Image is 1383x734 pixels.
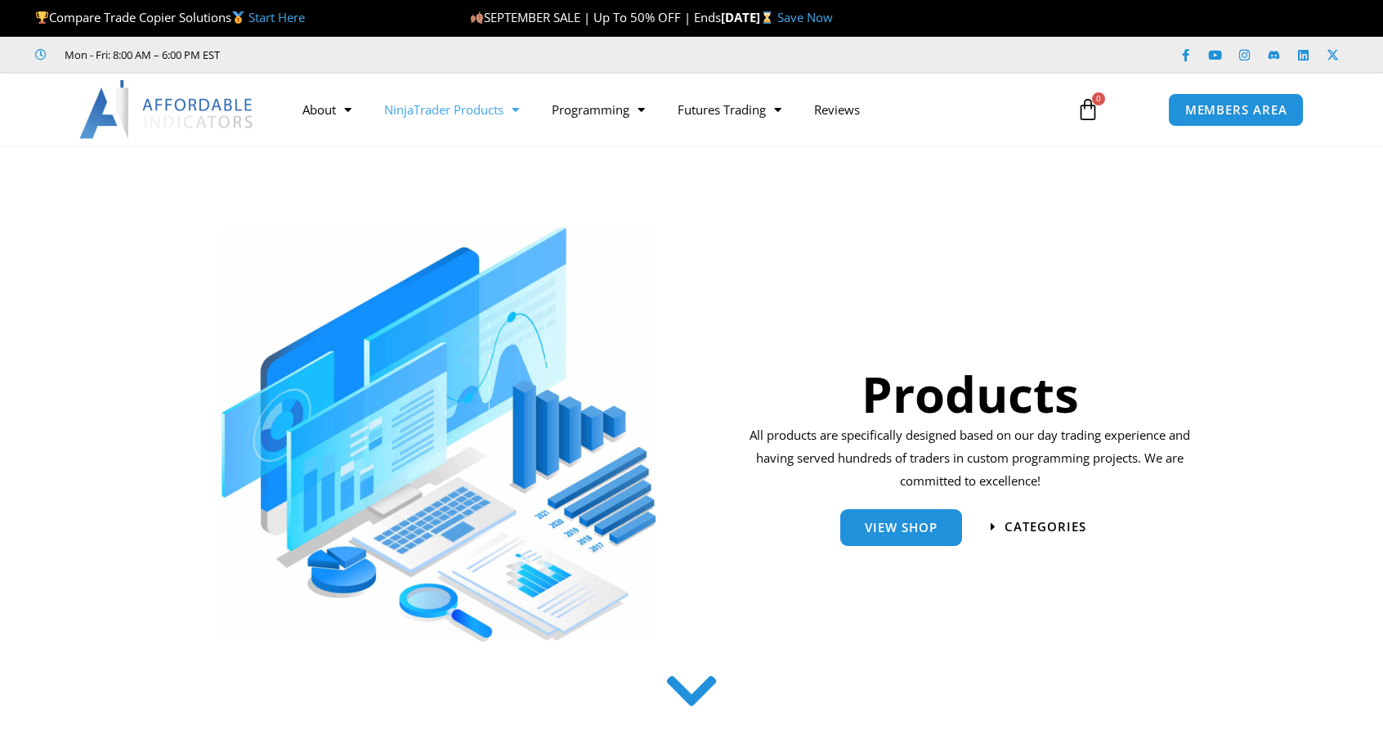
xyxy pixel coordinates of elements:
img: LogoAI | Affordable Indicators – NinjaTrader [79,80,255,139]
span: Compare Trade Copier Solutions [35,9,305,25]
p: All products are specifically designed based on our day trading experience and having served hund... [744,424,1196,493]
a: 0 [1052,86,1124,133]
nav: Menu [286,91,1058,128]
span: 0 [1092,92,1105,105]
img: 🥇 [232,11,244,24]
img: 🏆 [36,11,48,24]
img: ⌛ [761,11,773,24]
img: 🍂 [471,11,483,24]
a: NinjaTrader Products [368,91,535,128]
span: categories [1005,521,1086,533]
a: Programming [535,91,661,128]
a: Start Here [248,9,305,25]
a: Save Now [777,9,833,25]
a: MEMBERS AREA [1168,93,1305,127]
a: View Shop [840,509,962,546]
span: View Shop [865,521,938,534]
a: Reviews [798,91,876,128]
a: About [286,91,368,128]
a: Futures Trading [661,91,798,128]
h1: Products [744,360,1196,428]
span: Mon - Fri: 8:00 AM – 6:00 PM EST [60,45,220,65]
img: ProductsSection scaled | Affordable Indicators – NinjaTrader [222,227,656,642]
span: MEMBERS AREA [1185,104,1287,116]
iframe: Customer reviews powered by Trustpilot [243,47,488,63]
strong: [DATE] [721,9,777,25]
a: categories [991,521,1086,533]
span: SEPTEMBER SALE | Up To 50% OFF | Ends [470,9,721,25]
